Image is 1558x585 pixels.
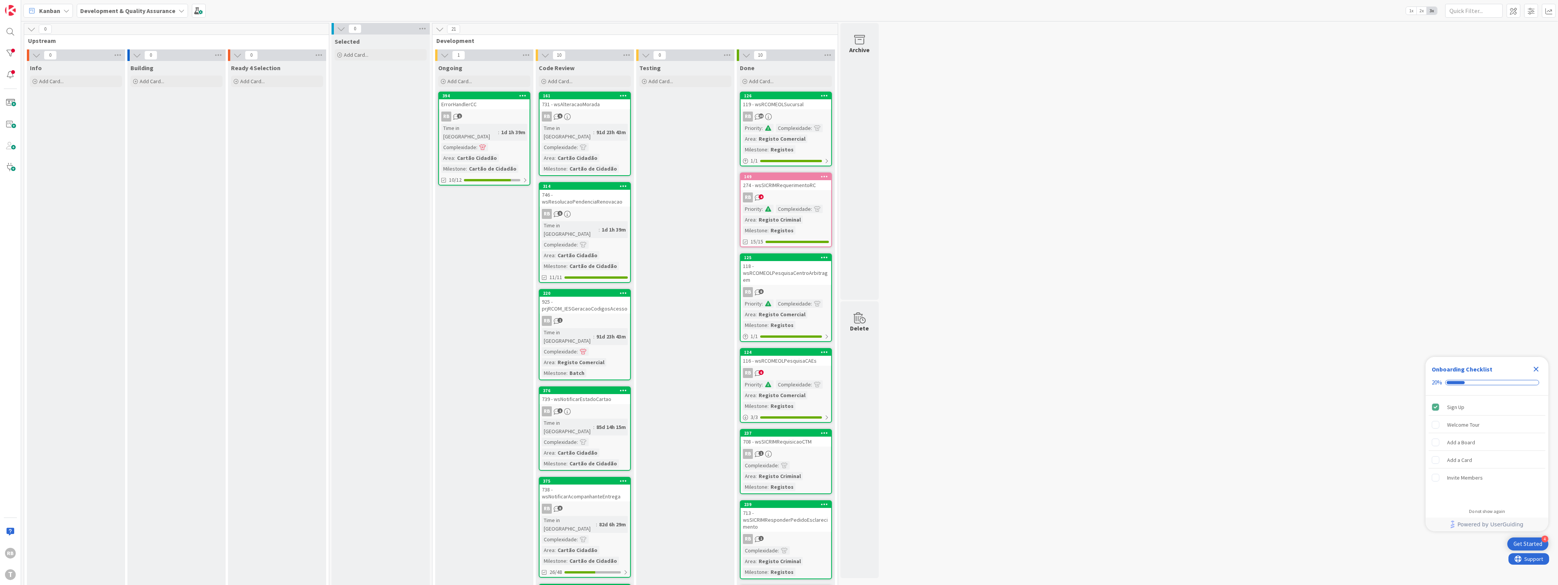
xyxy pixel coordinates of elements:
[649,78,673,85] span: Add Card...
[1426,357,1548,531] div: Checklist Container
[1426,396,1548,503] div: Checklist items
[600,225,628,234] div: 1d 1h 39m
[542,164,566,173] div: Milestone
[245,51,258,60] span: 0
[539,92,631,176] a: 161731 - wsAlteracaoMoradaRBTime in [GEOGRAPHIC_DATA]:91d 23h 43mComplexidade:Area:Cartão Cidadão...
[542,112,552,122] div: RB
[558,408,563,413] span: 1
[1541,536,1548,542] div: 4
[553,51,566,60] span: 10
[39,6,60,15] span: Kanban
[1429,452,1545,468] div: Add a Card is incomplete.
[543,93,630,99] div: 161
[540,478,630,485] div: 375
[757,215,803,224] div: Registo Criminal
[499,128,527,136] div: 1d 1h 39m
[542,221,599,238] div: Time in [GEOGRAPHIC_DATA]
[741,112,831,122] div: RB
[744,93,831,99] div: 126
[767,402,769,410] span: :
[44,51,57,60] span: 0
[540,485,630,501] div: 738 - wsNotificarAcompanhanteEntrega
[740,92,832,166] a: 126119 - wsRCOMEOLSucursalRBPriority:Complexidade:Area:Registo ComercialMilestone:Registos1/1
[542,240,577,249] div: Complexidade
[751,238,763,246] span: 15/15
[743,112,753,122] div: RB
[1513,540,1542,548] div: Get Started
[741,349,831,356] div: 124
[566,164,568,173] span: :
[540,406,630,416] div: RB
[741,332,831,341] div: 1/1
[740,348,832,423] a: 124116 - wsRCOMEOLPesquisaCAEsRBPriority:Complexidade:Area:Registo ComercialMilestone:Registos3/3
[741,534,831,544] div: RB
[555,449,556,457] span: :
[540,190,630,207] div: 746 - wsResolucaoPendenciaRenovacao
[756,215,757,224] span: :
[850,324,869,333] div: Delete
[335,38,360,45] span: Selected
[543,388,630,393] div: 376
[467,164,518,173] div: Cartão de Cidadão
[568,369,586,377] div: Batch
[741,92,831,109] div: 126119 - wsRCOMEOLSucursal
[743,461,778,470] div: Complexidade
[439,92,530,99] div: 394
[540,112,630,122] div: RB
[540,504,630,514] div: RB
[566,459,568,468] span: :
[741,254,831,261] div: 125
[743,568,767,576] div: Milestone
[743,192,753,202] div: RB
[594,423,628,431] div: 85d 14h 15m
[744,502,831,507] div: 239
[577,143,578,151] span: :
[577,347,578,356] span: :
[566,557,568,565] span: :
[743,368,753,378] div: RB
[80,7,175,15] b: Development & Quality Assurance
[741,349,831,366] div: 124116 - wsRCOMEOLPesquisaCAEs
[542,516,596,533] div: Time in [GEOGRAPHIC_DATA]
[542,358,555,366] div: Area
[539,289,631,380] a: 220925 - prjRCOM_IESGeracaoCodigosAcessoRBTime in [GEOGRAPHIC_DATA]:91d 23h 43mComplexidade:Area:...
[744,350,831,355] div: 124
[558,318,563,323] span: 1
[741,501,831,532] div: 239713 - wsSICRIMResponderPedidoEsclarecimento
[740,500,832,579] a: 239713 - wsSICRIMResponderPedidoEsclarecimentoRBComplexidade:Area:Registo CriminalMilestone:Registos
[740,173,832,247] a: 149274 - wsSICRIMRequerimentoRCRBPriority:Complexidade:Area:Registo CriminalMilestone:Registos15/15
[540,394,630,404] div: 739 - wsNotificarEstadoCartao
[769,226,796,235] div: Registos
[767,226,769,235] span: :
[558,211,563,216] span: 5
[594,128,628,136] div: 91d 23h 43m
[743,287,753,297] div: RB
[441,164,466,173] div: Milestone
[850,45,870,54] div: Archive
[751,157,758,165] span: 1 / 1
[442,93,530,99] div: 394
[741,356,831,366] div: 116 - wsRCOMEOLPesquisaCAEs
[741,192,831,202] div: RB
[594,332,628,341] div: 91d 23h 43m
[1429,434,1545,451] div: Add a Board is incomplete.
[740,429,832,494] a: 237708 - wsSICRIMRequisicaoCTMRBComplexidade:Area:Registo CriminalMilestone:Registos
[540,183,630,207] div: 314746 - wsResolucaoPendenciaRenovacao
[568,164,619,173] div: Cartão de Cidadão
[556,154,599,162] div: Cartão Cidadão
[556,546,599,554] div: Cartão Cidadão
[593,128,594,136] span: :
[811,299,812,308] span: :
[751,413,758,421] span: 3 / 3
[140,78,164,85] span: Add Card...
[743,380,762,389] div: Priority
[540,290,630,297] div: 220
[540,92,630,109] div: 161731 - wsAlteracaoMorada
[5,569,16,580] div: T
[449,176,462,184] span: 10/12
[542,154,555,162] div: Area
[240,78,265,85] span: Add Card...
[231,64,281,72] span: Ready 4 Selection
[756,557,757,565] span: :
[577,438,578,446] span: :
